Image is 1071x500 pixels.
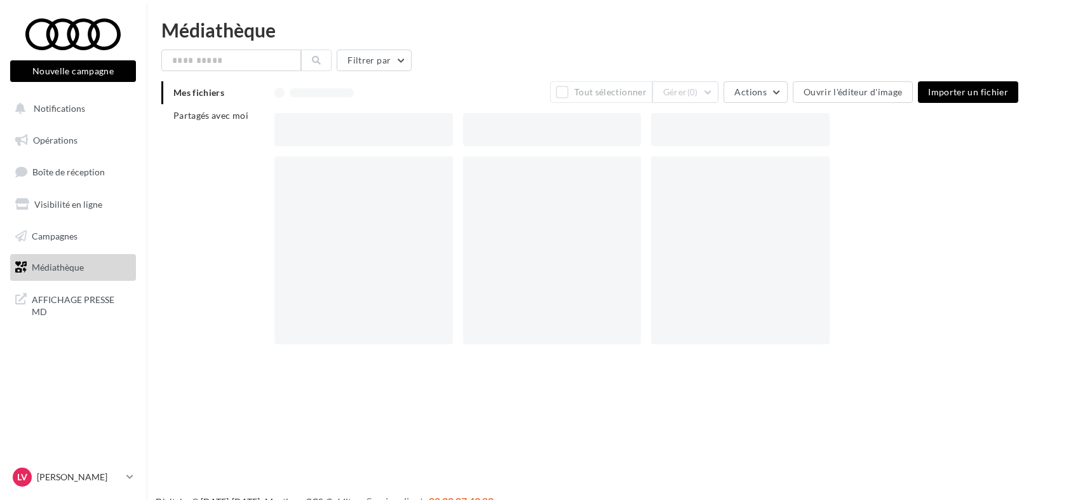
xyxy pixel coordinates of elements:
span: Partagés avec moi [173,110,248,121]
button: Nouvelle campagne [10,60,136,82]
span: Opérations [33,135,77,145]
span: Médiathèque [32,262,84,273]
a: LV [PERSON_NAME] [10,465,136,489]
a: Campagnes [8,223,138,250]
a: Opérations [8,127,138,154]
button: Importer un fichier [918,81,1018,103]
span: LV [17,471,27,483]
a: AFFICHAGE PRESSE MD [8,286,138,323]
button: Ouvrir l'éditeur d'image [793,81,913,103]
span: (0) [687,87,698,97]
span: Actions [734,86,766,97]
span: Visibilité en ligne [34,199,102,210]
button: Tout sélectionner [550,81,652,103]
a: Médiathèque [8,254,138,281]
span: Campagnes [32,230,77,241]
span: Boîte de réception [32,166,105,177]
span: AFFICHAGE PRESSE MD [32,291,131,318]
button: Notifications [8,95,133,122]
span: Mes fichiers [173,87,224,98]
a: Boîte de réception [8,158,138,186]
a: Visibilité en ligne [8,191,138,218]
span: Importer un fichier [928,86,1008,97]
button: Actions [724,81,787,103]
button: Gérer(0) [652,81,719,103]
div: Médiathèque [161,20,1056,39]
p: [PERSON_NAME] [37,471,121,483]
button: Filtrer par [337,50,412,71]
span: Notifications [34,103,85,114]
